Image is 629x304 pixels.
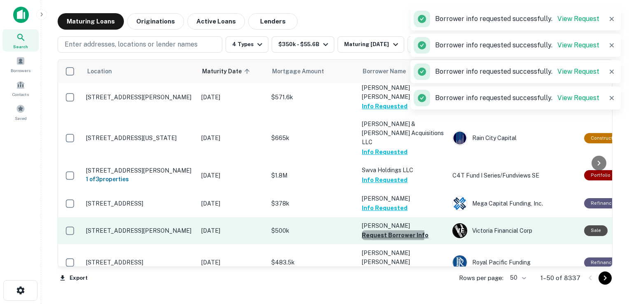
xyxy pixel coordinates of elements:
[453,196,467,210] img: picture
[362,248,444,267] p: [PERSON_NAME] [PERSON_NAME]
[540,273,580,283] p: 1–50 of 8337
[65,40,198,49] p: Enter addresses, locations or lender names
[272,66,335,76] span: Mortgage Amount
[86,134,193,142] p: [STREET_ADDRESS][US_STATE]
[557,41,599,49] a: View Request
[362,230,429,240] button: Request Borrower Info
[358,60,448,83] th: Borrower Name
[557,15,599,23] a: View Request
[584,225,608,236] div: Sale
[272,36,334,53] button: $350k - $55.6B
[452,131,576,145] div: Rain City Capital
[435,93,599,103] p: Borrower info requested successfully.
[201,258,263,267] p: [DATE]
[201,199,263,208] p: [DATE]
[452,255,576,270] div: Royal Pacific Funding
[362,203,408,213] button: Info Requested
[12,91,29,98] span: Contacts
[363,66,406,76] span: Borrower Name
[201,93,263,102] p: [DATE]
[453,131,467,145] img: picture
[201,171,263,180] p: [DATE]
[362,175,408,185] button: Info Requested
[197,60,267,83] th: Maturity Date
[584,198,621,208] div: This loan purpose was for refinancing
[362,147,408,157] button: Info Requested
[58,13,124,30] button: Maturing Loans
[435,14,599,24] p: Borrower info requested successfully.
[408,36,449,53] button: All Filters
[58,36,222,53] button: Enter addresses, locations or lender names
[459,273,503,283] p: Rows per page:
[453,255,467,269] img: picture
[344,40,400,49] div: Maturing [DATE]
[584,170,617,180] div: This is a portfolio loan with 3 properties
[267,60,358,83] th: Mortgage Amount
[13,43,28,50] span: Search
[187,13,245,30] button: Active Loans
[271,171,354,180] p: $1.8M
[362,166,444,175] p: Swva Holdings LLC
[435,67,599,77] p: Borrower info requested successfully.
[271,258,354,267] p: $483.5k
[201,133,263,143] p: [DATE]
[248,13,298,30] button: Lenders
[2,101,39,123] a: Saved
[87,66,112,76] span: Location
[435,40,599,50] p: Borrower info requested successfully.
[86,167,193,174] p: [STREET_ADDRESS][PERSON_NAME]
[82,60,197,83] th: Location
[58,272,90,284] button: Export
[584,133,627,143] div: This loan purpose was for construction
[127,13,184,30] button: Originations
[584,257,621,268] div: This loan purpose was for refinancing
[202,66,252,76] span: Maturity Date
[362,221,444,230] p: [PERSON_NAME]
[557,68,599,75] a: View Request
[456,227,464,235] p: V F
[362,83,444,101] p: [PERSON_NAME] [PERSON_NAME]
[599,271,612,285] button: Go to next page
[338,36,404,53] button: Maturing [DATE]
[13,7,29,23] img: capitalize-icon.png
[86,94,193,101] p: [STREET_ADDRESS][PERSON_NAME]
[271,199,354,208] p: $378k
[507,272,527,284] div: 50
[86,227,193,234] p: [STREET_ADDRESS][PERSON_NAME]
[11,67,30,74] span: Borrowers
[588,238,629,278] iframe: Chat Widget
[86,200,193,207] p: [STREET_ADDRESS]
[2,53,39,75] a: Borrowers
[557,94,599,102] a: View Request
[271,133,354,143] p: $665k
[452,223,576,238] div: Victoria Financial Corp
[452,171,576,180] p: C4T Fund I Series/fundviews SE
[86,175,193,184] h6: 1 of 3 properties
[452,196,576,211] div: Mega Capital Funding, Inc.
[362,101,408,111] button: Info Requested
[271,226,354,235] p: $500k
[2,77,39,99] a: Contacts
[201,226,263,235] p: [DATE]
[362,194,444,203] p: [PERSON_NAME]
[86,259,193,266] p: [STREET_ADDRESS]
[271,93,354,102] p: $571.6k
[226,36,268,53] button: 4 Types
[15,115,27,122] span: Saved
[2,29,39,51] a: Search
[362,119,444,147] p: [PERSON_NAME] & [PERSON_NAME] Acquisitions LLC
